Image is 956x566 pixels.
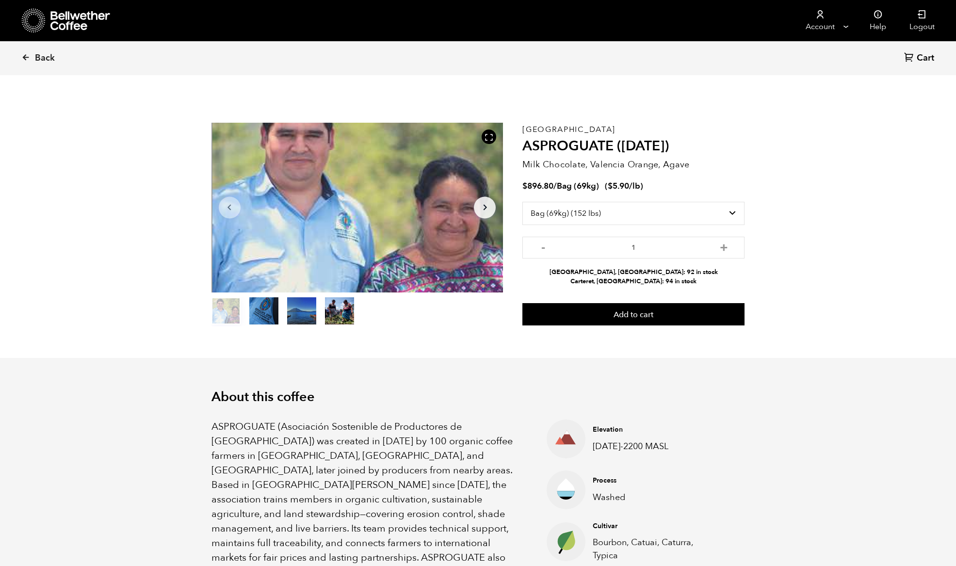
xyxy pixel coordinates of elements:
button: Add to cart [522,303,745,325]
span: ( ) [605,180,643,192]
h4: Elevation [593,425,713,435]
p: Bourbon, Catuai, Caturra, Typica [593,536,713,562]
h4: Cultivar [593,521,713,531]
h4: Process [593,476,713,485]
span: Cart [917,52,934,64]
span: Back [35,52,55,64]
li: Carteret, [GEOGRAPHIC_DATA]: 94 in stock [522,277,745,286]
span: $ [608,180,613,192]
bdi: 896.80 [522,180,553,192]
span: $ [522,180,527,192]
h2: About this coffee [211,389,745,405]
li: [GEOGRAPHIC_DATA], [GEOGRAPHIC_DATA]: 92 in stock [522,268,745,277]
h2: ASPROGUATE ([DATE]) [522,138,745,155]
p: Washed [593,491,713,504]
button: - [537,242,549,251]
span: / [553,180,557,192]
span: /lb [629,180,640,192]
p: [DATE]-2200 MASL [593,440,713,453]
p: Milk Chocolate, Valencia Orange, Agave [522,158,745,171]
bdi: 5.90 [608,180,629,192]
a: Cart [904,52,937,65]
button: + [718,242,730,251]
span: Bag (69kg) [557,180,599,192]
